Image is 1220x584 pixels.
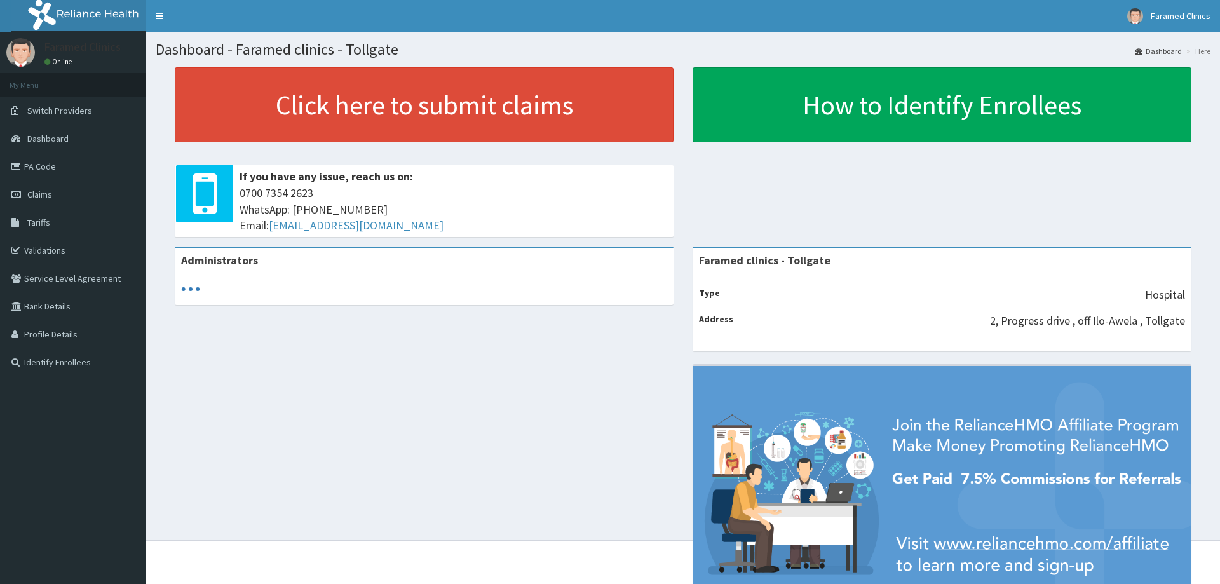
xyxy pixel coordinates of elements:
[699,313,733,325] b: Address
[27,217,50,228] span: Tariffs
[175,67,674,142] a: Click here to submit claims
[181,280,200,299] svg: audio-loading
[1151,10,1210,22] span: Faramed Clinics
[240,185,667,234] span: 0700 7354 2623 WhatsApp: [PHONE_NUMBER] Email:
[1145,287,1185,303] p: Hospital
[6,38,35,67] img: User Image
[156,41,1210,58] h1: Dashboard - Faramed clinics - Tollgate
[269,218,444,233] a: [EMAIL_ADDRESS][DOMAIN_NAME]
[44,57,75,66] a: Online
[699,253,830,268] strong: Faramed clinics - Tollgate
[240,169,413,184] b: If you have any issue, reach us on:
[1127,8,1143,24] img: User Image
[1135,46,1182,57] a: Dashboard
[990,313,1185,329] p: 2, Progress drive , off Ilo-Awela , Tollgate
[27,105,92,116] span: Switch Providers
[1183,46,1210,57] li: Here
[27,189,52,200] span: Claims
[699,287,720,299] b: Type
[693,67,1191,142] a: How to Identify Enrollees
[44,41,121,53] p: Faramed Clinics
[27,133,69,144] span: Dashboard
[181,253,258,268] b: Administrators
